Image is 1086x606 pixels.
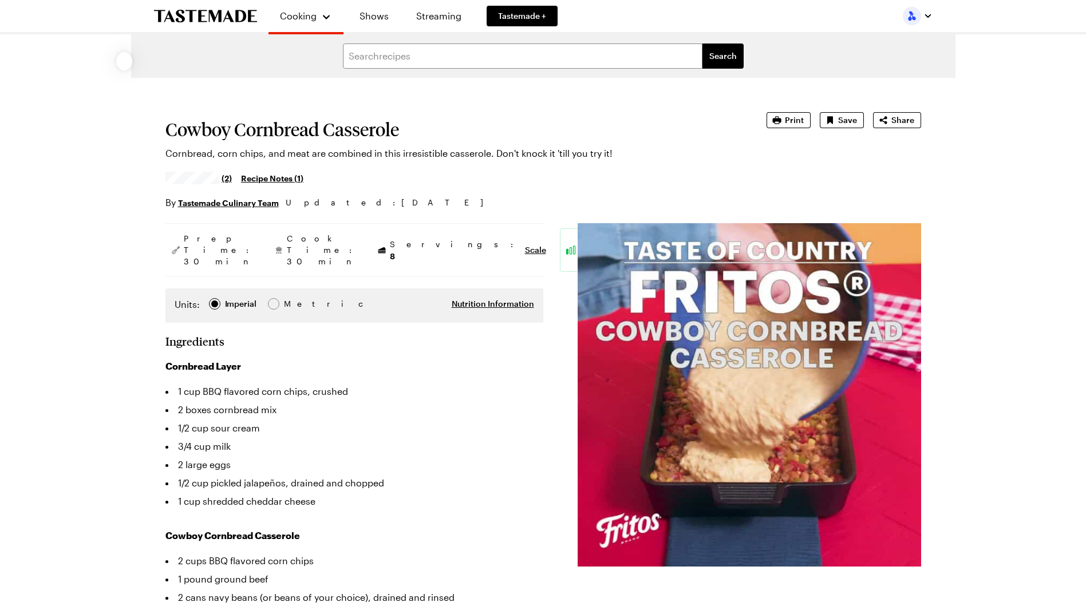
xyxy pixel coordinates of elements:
[891,114,914,126] span: Share
[165,119,734,140] h1: Cowboy Cornbread Casserole
[525,244,546,256] button: Scale
[165,419,543,437] li: 1/2 cup sour cream
[903,7,921,25] img: Profile picture
[178,196,279,209] a: Tastemade Culinary Team
[165,382,543,401] li: 1 cup BBQ flavored corn chips, crushed
[390,239,519,262] span: Servings:
[165,146,734,160] p: Cornbread, corn chips, and meat are combined in this irresistible casserole. Don't knock it 'till...
[820,112,864,128] button: Save recipe
[838,114,857,126] span: Save
[390,250,395,261] span: 8
[873,112,921,128] button: Share
[165,359,543,373] h3: Cornbread Layer
[785,114,804,126] span: Print
[175,298,308,314] div: Imperial Metric
[284,298,308,310] div: Metric
[452,298,534,310] button: Nutrition Information
[165,196,279,209] p: By
[165,474,543,492] li: 1/2 cup pickled jalapeños, drained and chopped
[165,437,543,456] li: 3/4 cup milk
[287,233,358,267] span: Cook Time: 30 min
[498,10,546,22] span: Tastemade +
[165,492,543,510] li: 1 cup shredded cheddar cheese
[225,298,256,310] div: Imperial
[165,401,543,419] li: 2 boxes cornbread mix
[184,233,255,267] span: Prep Time: 30 min
[284,298,309,310] span: Metric
[280,10,317,21] span: Cooking
[165,552,543,570] li: 2 cups BBQ flavored corn chips
[241,172,303,184] a: Recipe Notes (1)
[702,43,744,69] button: filters
[280,5,332,27] button: Cooking
[165,570,543,588] li: 1 pound ground beef
[222,172,232,184] span: (2)
[165,334,224,348] h2: Ingredients
[767,112,811,128] button: Print
[487,6,558,26] a: Tastemade +
[165,456,543,474] li: 2 large eggs
[225,298,258,310] span: Imperial
[903,7,933,25] button: Profile picture
[175,298,200,311] label: Units:
[165,173,232,183] a: 4.5/5 stars from 2 reviews
[154,10,257,23] a: To Tastemade Home Page
[709,50,737,62] span: Search
[165,529,543,542] h3: Cowboy Cornbread Casserole
[286,196,495,209] span: Updated : [DATE]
